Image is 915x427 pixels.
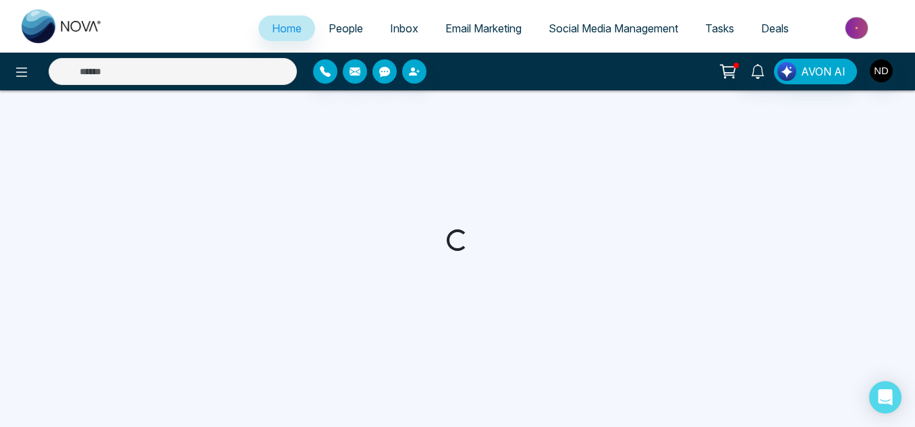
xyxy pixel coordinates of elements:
a: Tasks [692,16,748,41]
span: Email Marketing [445,22,522,35]
a: Email Marketing [432,16,535,41]
span: People [329,22,363,35]
span: Home [272,22,302,35]
a: Inbox [377,16,432,41]
a: Deals [748,16,802,41]
img: User Avatar [870,59,893,82]
img: Nova CRM Logo [22,9,103,43]
span: Tasks [705,22,734,35]
a: People [315,16,377,41]
span: Deals [761,22,789,35]
div: Open Intercom Messenger [869,381,902,414]
span: AVON AI [801,63,845,80]
a: Social Media Management [535,16,692,41]
span: Inbox [390,22,418,35]
img: Lead Flow [777,62,796,81]
button: AVON AI [774,59,857,84]
a: Home [258,16,315,41]
img: Market-place.gif [809,13,907,43]
span: Social Media Management [549,22,678,35]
